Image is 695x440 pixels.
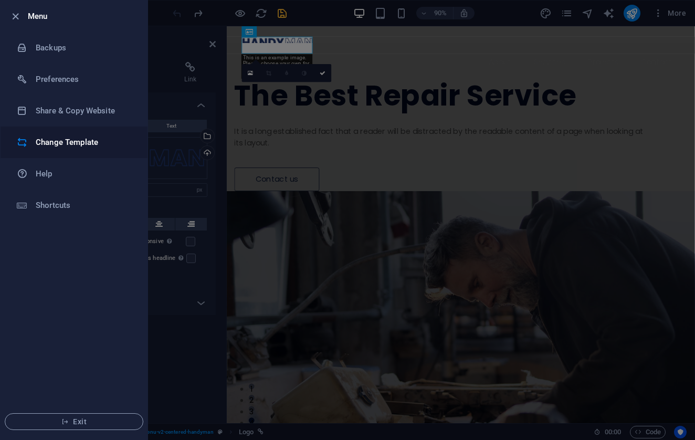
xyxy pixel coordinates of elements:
[5,413,143,430] button: Exit
[36,199,133,212] h6: Shortcuts
[28,10,139,23] h6: Menu
[1,158,148,190] a: Help
[36,73,133,86] h6: Preferences
[36,167,133,180] h6: Help
[36,104,133,117] h6: Share & Copy Website
[14,417,134,426] span: Exit
[36,41,133,54] h6: Backups
[36,136,133,149] h6: Change Template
